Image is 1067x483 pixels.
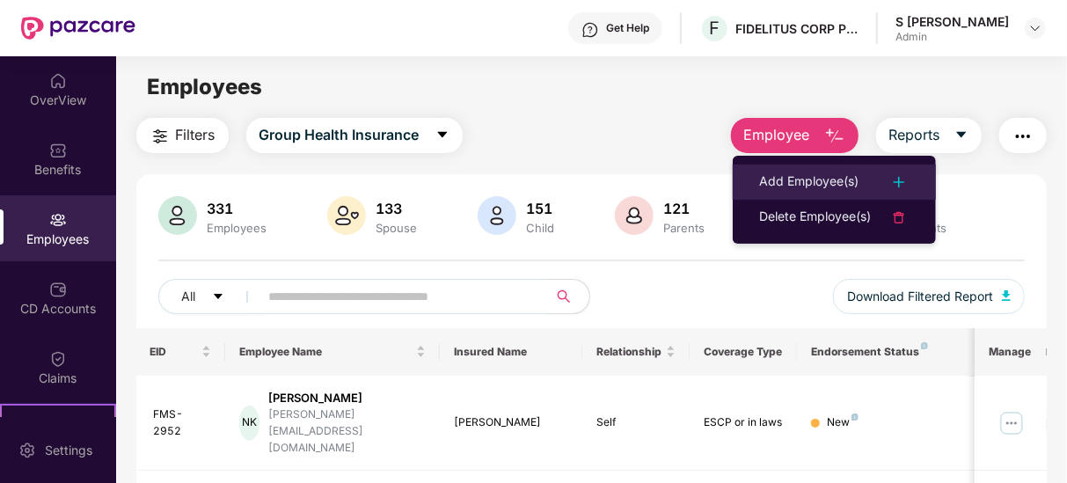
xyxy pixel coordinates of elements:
button: Download Filtered Report [833,279,1025,314]
div: 331 [204,200,271,217]
div: Admin [895,30,1009,44]
img: svg+xml;base64,PHN2ZyBpZD0iQ0RfQWNjb3VudHMiIGRhdGEtbmFtZT0iQ0QgQWNjb3VudHMiIHhtbG5zPSJodHRwOi8vd3... [49,281,67,298]
div: 151 [523,200,559,217]
div: Child [523,221,559,235]
button: Allcaret-down [158,279,266,314]
button: Group Health Insurancecaret-down [246,118,463,153]
img: svg+xml;base64,PHN2ZyB4bWxucz0iaHR0cDovL3d3dy53My5vcmcvMjAwMC9zdmciIHdpZHRoPSI4IiBoZWlnaHQ9IjgiIH... [851,413,859,421]
img: svg+xml;base64,PHN2ZyBpZD0iSG9tZSIgeG1sbnM9Imh0dHA6Ly93d3cudzMub3JnLzIwMDAvc3ZnIiB3aWR0aD0iMjAiIG... [49,72,67,90]
img: svg+xml;base64,PHN2ZyB4bWxucz0iaHR0cDovL3d3dy53My5vcmcvMjAwMC9zdmciIHdpZHRoPSIyNCIgaGVpZ2h0PSIyNC... [1012,126,1034,147]
img: svg+xml;base64,PHN2ZyB4bWxucz0iaHR0cDovL3d3dy53My5vcmcvMjAwMC9zdmciIHdpZHRoPSIyNCIgaGVpZ2h0PSIyNC... [888,207,910,228]
span: caret-down [212,290,224,304]
th: Insured Name [440,328,583,376]
img: svg+xml;base64,PHN2ZyBpZD0iRW1wbG95ZWVzIiB4bWxucz0iaHR0cDovL3d3dy53My5vcmcvMjAwMC9zdmciIHdpZHRoPS... [49,211,67,229]
button: Employee [731,118,859,153]
img: svg+xml;base64,PHN2ZyB4bWxucz0iaHR0cDovL3d3dy53My5vcmcvMjAwMC9zdmciIHhtbG5zOnhsaW5rPSJodHRwOi8vd3... [615,196,654,235]
span: F [710,18,720,39]
button: Reportscaret-down [876,118,982,153]
div: NK [239,406,259,441]
span: caret-down [954,128,968,143]
div: [PERSON_NAME] [454,414,569,431]
span: search [546,289,581,304]
img: svg+xml;base64,PHN2ZyB4bWxucz0iaHR0cDovL3d3dy53My5vcmcvMjAwMC9zdmciIHhtbG5zOnhsaW5rPSJodHRwOi8vd3... [327,196,366,235]
img: svg+xml;base64,PHN2ZyBpZD0iU2V0dGluZy0yMHgyMCIgeG1sbnM9Imh0dHA6Ly93d3cudzMub3JnLzIwMDAvc3ZnIiB3aW... [18,442,36,459]
div: Employees [204,221,271,235]
div: [PERSON_NAME] [268,390,425,406]
img: svg+xml;base64,PHN2ZyB4bWxucz0iaHR0cDovL3d3dy53My5vcmcvMjAwMC9zdmciIHdpZHRoPSI4IiBoZWlnaHQ9IjgiIH... [921,342,928,349]
div: 133 [373,200,421,217]
th: Relationship [582,328,690,376]
button: search [546,279,590,314]
span: All [182,287,196,306]
img: manageButton [998,409,1026,437]
div: Settings [40,442,98,459]
div: FIDELITUS CORP PROPERTY SERVICES PRIVATE LIMITED [735,20,859,37]
span: Filters [176,124,216,146]
div: Add Employee(s) [759,172,859,193]
img: svg+xml;base64,PHN2ZyBpZD0iSGVscC0zMngzMiIgeG1sbnM9Imh0dHA6Ly93d3cudzMub3JnLzIwMDAvc3ZnIiB3aWR0aD... [581,21,599,39]
img: svg+xml;base64,PHN2ZyB4bWxucz0iaHR0cDovL3d3dy53My5vcmcvMjAwMC9zdmciIHdpZHRoPSIyNCIgaGVpZ2h0PSIyNC... [150,126,171,147]
img: svg+xml;base64,PHN2ZyBpZD0iQmVuZWZpdHMiIHhtbG5zPSJodHRwOi8vd3d3LnczLm9yZy8yMDAwL3N2ZyIgd2lkdGg9Ij... [49,142,67,159]
img: svg+xml;base64,PHN2ZyBpZD0iQ2xhaW0iIHhtbG5zPSJodHRwOi8vd3d3LnczLm9yZy8yMDAwL3N2ZyIgd2lkdGg9IjIwIi... [49,350,67,368]
img: svg+xml;base64,PHN2ZyB4bWxucz0iaHR0cDovL3d3dy53My5vcmcvMjAwMC9zdmciIHhtbG5zOnhsaW5rPSJodHRwOi8vd3... [158,196,197,235]
span: Employee Name [239,345,413,359]
img: svg+xml;base64,PHN2ZyB4bWxucz0iaHR0cDovL3d3dy53My5vcmcvMjAwMC9zdmciIHhtbG5zOnhsaW5rPSJodHRwOi8vd3... [1002,290,1011,301]
div: Delete Employee(s) [759,207,871,228]
th: EID [136,328,226,376]
th: Manage [975,328,1046,376]
span: Employee [744,124,810,146]
div: S [PERSON_NAME] [895,13,1009,30]
span: EID [150,345,199,359]
img: New Pazcare Logo [21,17,135,40]
div: ESCP or in laws [704,414,783,431]
span: Download Filtered Report [847,287,993,306]
div: FMS-2952 [154,406,212,440]
div: Spouse [373,221,421,235]
span: Relationship [596,345,662,359]
div: Get Help [606,21,649,35]
div: New [827,414,859,431]
div: [PERSON_NAME][EMAIL_ADDRESS][DOMAIN_NAME] [268,406,425,457]
th: Employee Name [225,328,440,376]
span: Employees [147,74,262,99]
button: Filters [136,118,229,153]
img: svg+xml;base64,PHN2ZyB4bWxucz0iaHR0cDovL3d3dy53My5vcmcvMjAwMC9zdmciIHhtbG5zOnhsaW5rPSJodHRwOi8vd3... [478,196,516,235]
div: Self [596,414,676,431]
img: svg+xml;base64,PHN2ZyB4bWxucz0iaHR0cDovL3d3dy53My5vcmcvMjAwMC9zdmciIHhtbG5zOnhsaW5rPSJodHRwOi8vd3... [824,126,845,147]
div: 121 [661,200,709,217]
span: Group Health Insurance [259,124,420,146]
span: caret-down [435,128,449,143]
span: Reports [889,124,940,146]
th: Coverage Type [690,328,797,376]
img: svg+xml;base64,PHN2ZyBpZD0iRHJvcGRvd24tMzJ4MzIiIHhtbG5zPSJodHRwOi8vd3d3LnczLm9yZy8yMDAwL3N2ZyIgd2... [1028,21,1042,35]
img: svg+xml;base64,PHN2ZyB4bWxucz0iaHR0cDovL3d3dy53My5vcmcvMjAwMC9zdmciIHdpZHRoPSIyNCIgaGVpZ2h0PSIyNC... [888,172,910,193]
div: Endorsement Status [811,345,961,359]
div: Parents [661,221,709,235]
